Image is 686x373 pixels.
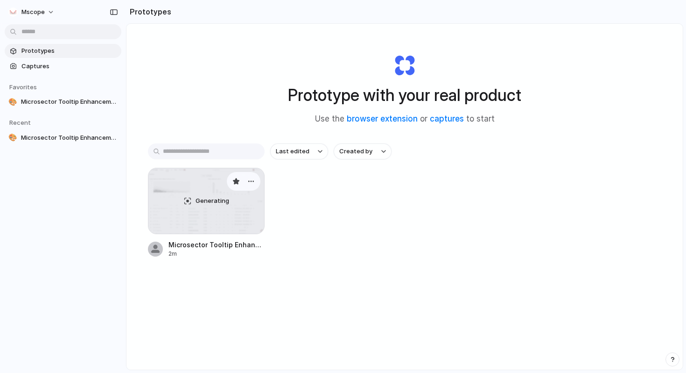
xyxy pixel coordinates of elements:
a: Prototypes [5,44,121,58]
a: captures [430,114,464,123]
span: Microsector Tooltip Enhancement [168,240,265,250]
a: 🎨Microsector Tooltip Enhancement [5,95,121,109]
span: Microsector Tooltip Enhancement [21,97,118,107]
button: Last edited [270,143,328,159]
span: Prototypes [21,46,118,56]
span: Created by [339,147,372,156]
a: 🎨Microsector Tooltip Enhancement [5,131,121,145]
span: Recent [9,119,31,126]
a: Microsector Tooltip EnhancementGeneratingMicrosector Tooltip Enhancement2m [148,168,265,258]
a: browser extension [347,114,418,123]
div: 🎨 [8,97,17,107]
span: Use the or to start [315,113,495,125]
span: Captures [21,62,118,71]
h1: Prototype with your real product [288,83,521,108]
div: 🎨 [8,133,17,143]
span: Generating [196,196,229,206]
span: Mscope [21,7,45,17]
a: Captures [5,59,121,73]
span: Favorites [9,83,37,91]
div: 2m [168,250,265,258]
span: Last edited [276,147,309,156]
button: Created by [334,143,392,159]
h2: Prototypes [126,6,171,17]
span: Microsector Tooltip Enhancement [21,133,118,143]
button: Mscope [5,5,59,20]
